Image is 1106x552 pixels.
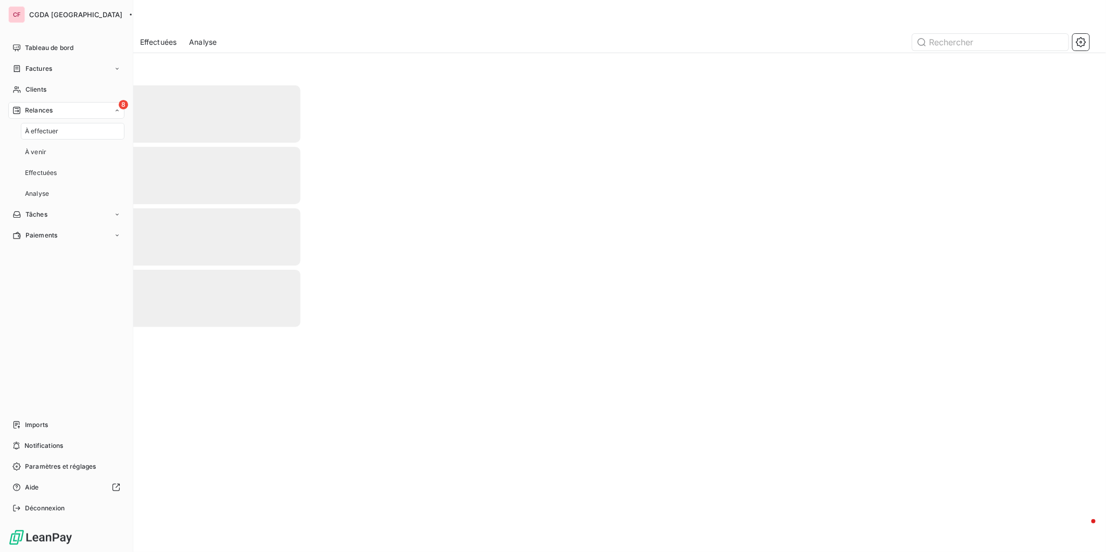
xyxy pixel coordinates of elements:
[8,529,73,546] img: Logo LeanPay
[25,483,39,492] span: Aide
[26,210,47,219] span: Tâches
[25,43,73,53] span: Tableau de bord
[26,85,46,94] span: Clients
[25,147,46,157] span: À venir
[26,231,57,240] span: Paiements
[119,100,128,109] span: 8
[25,189,49,198] span: Analyse
[26,64,52,73] span: Factures
[25,127,59,136] span: À effectuer
[25,168,57,178] span: Effectuées
[24,441,63,450] span: Notifications
[25,106,53,115] span: Relances
[1071,517,1096,542] iframe: Intercom live chat
[189,37,217,47] span: Analyse
[8,6,25,23] div: CF
[25,420,48,430] span: Imports
[912,34,1069,51] input: Rechercher
[140,37,177,47] span: Effectuées
[8,479,124,496] a: Aide
[25,462,96,471] span: Paramètres et réglages
[25,504,65,513] span: Déconnexion
[29,10,122,19] span: CGDA [GEOGRAPHIC_DATA]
